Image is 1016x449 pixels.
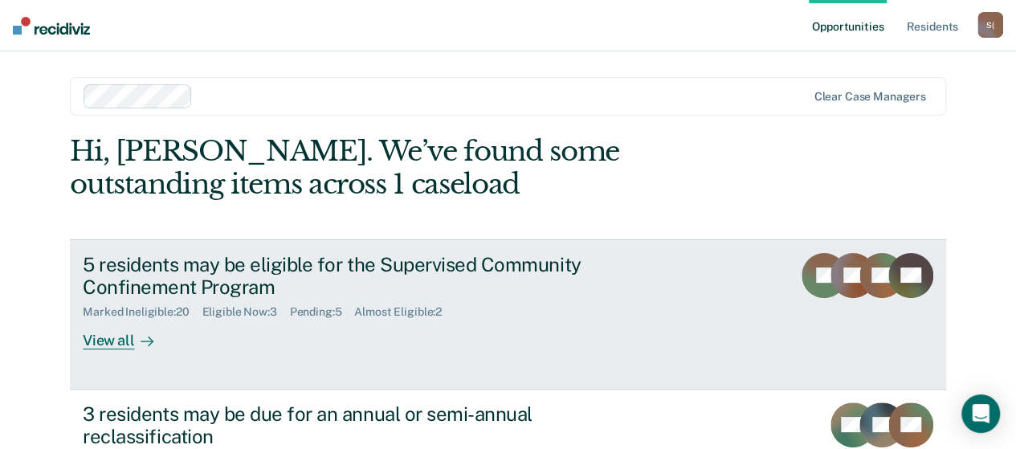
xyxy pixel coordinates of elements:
[977,12,1003,38] div: S (
[961,394,1000,433] div: Open Intercom Messenger
[70,135,770,201] div: Hi, [PERSON_NAME]. We’ve found some outstanding items across 1 caseload
[977,12,1003,38] button: S(
[83,253,647,300] div: 5 residents may be eligible for the Supervised Community Confinement Program
[83,402,647,449] div: 3 residents may be due for an annual or semi-annual reclassification
[290,305,355,319] div: Pending : 5
[354,305,455,319] div: Almost Eligible : 2
[83,319,173,350] div: View all
[83,305,202,319] div: Marked Ineligible : 20
[814,90,925,104] div: Clear case managers
[13,17,90,35] img: Recidiviz
[202,305,289,319] div: Eligible Now : 3
[70,239,946,390] a: 5 residents may be eligible for the Supervised Community Confinement ProgramMarked Ineligible:20E...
